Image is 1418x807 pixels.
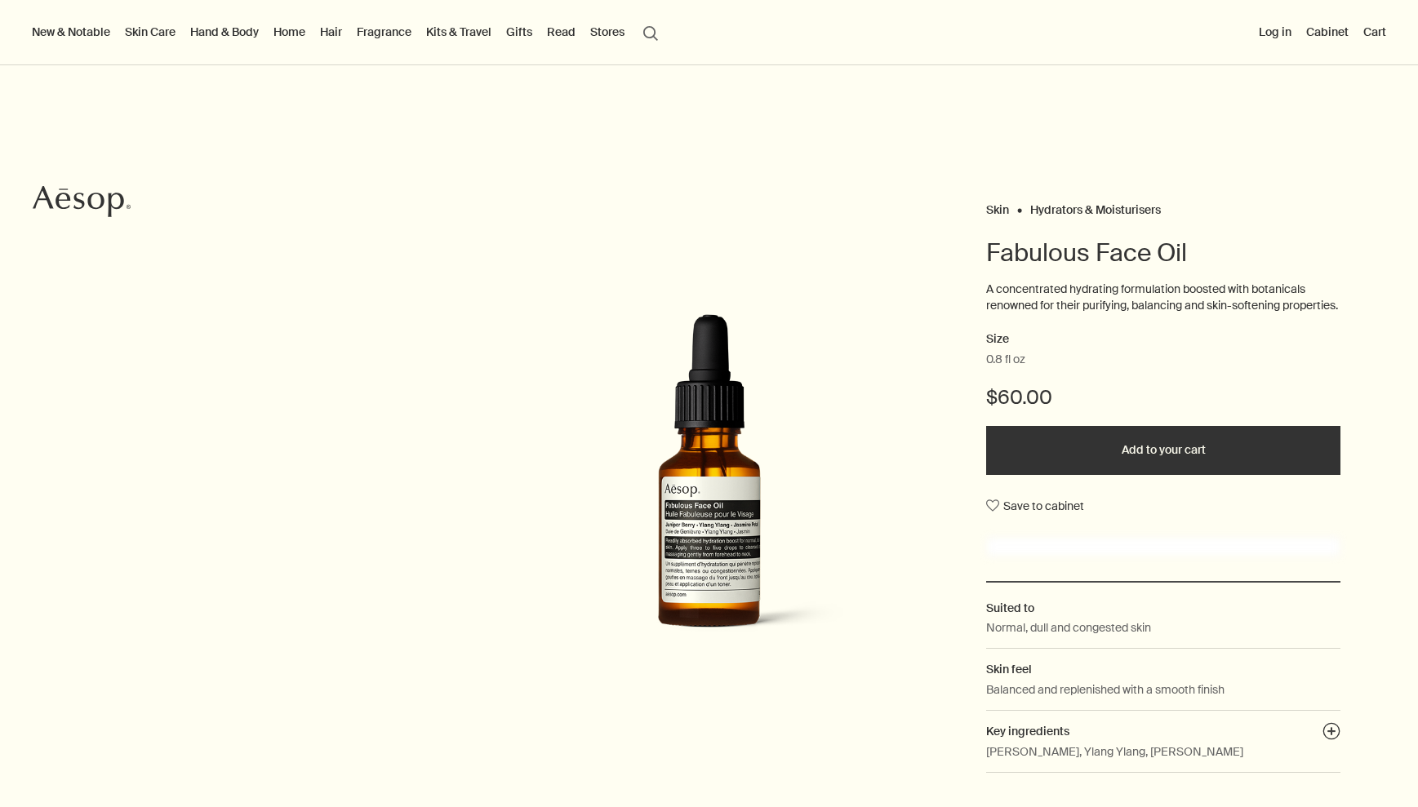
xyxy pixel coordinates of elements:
[1256,21,1295,42] button: Log in
[986,724,1069,738] span: Key ingredients
[1030,202,1161,210] a: Hydrators & Moisturisers
[986,599,1340,617] h2: Suited to
[544,21,579,42] a: Read
[986,282,1340,313] p: A concentrated hydrating formulation boosted with botanicals renowned for their purifying, balanc...
[270,21,309,42] a: Home
[986,352,1025,368] span: 0.8 fl oz
[29,21,113,42] button: New & Notable
[353,21,415,42] a: Fragrance
[986,426,1340,475] button: Add to your cart - $60.00
[503,21,536,42] a: Gifts
[33,185,131,218] svg: Aesop
[986,330,1340,349] h2: Size
[986,237,1340,269] h1: Fabulous Face Oil
[29,181,135,226] a: Aesop
[986,619,1151,636] p: Normal, dull and congested skin
[1322,722,1340,745] button: Key ingredients
[986,384,1052,410] span: $60.00
[187,21,262,42] a: Hand & Body
[986,660,1340,678] h2: Skin feel
[317,21,345,42] a: Hair
[530,313,889,664] img: Fabulous Face Oil with pipette
[1360,21,1389,42] button: Cart
[986,491,1084,521] button: Save to cabinet
[1303,21,1352,42] a: Cabinet
[636,16,665,47] button: Open search
[423,21,495,42] a: Kits & Travel
[986,202,1009,210] a: Skin
[986,681,1225,698] p: Balanced and replenished with a smooth finish
[587,21,628,42] button: Stores
[122,21,179,42] a: Skin Care
[986,743,1243,760] p: [PERSON_NAME], Ylang Ylang, [PERSON_NAME]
